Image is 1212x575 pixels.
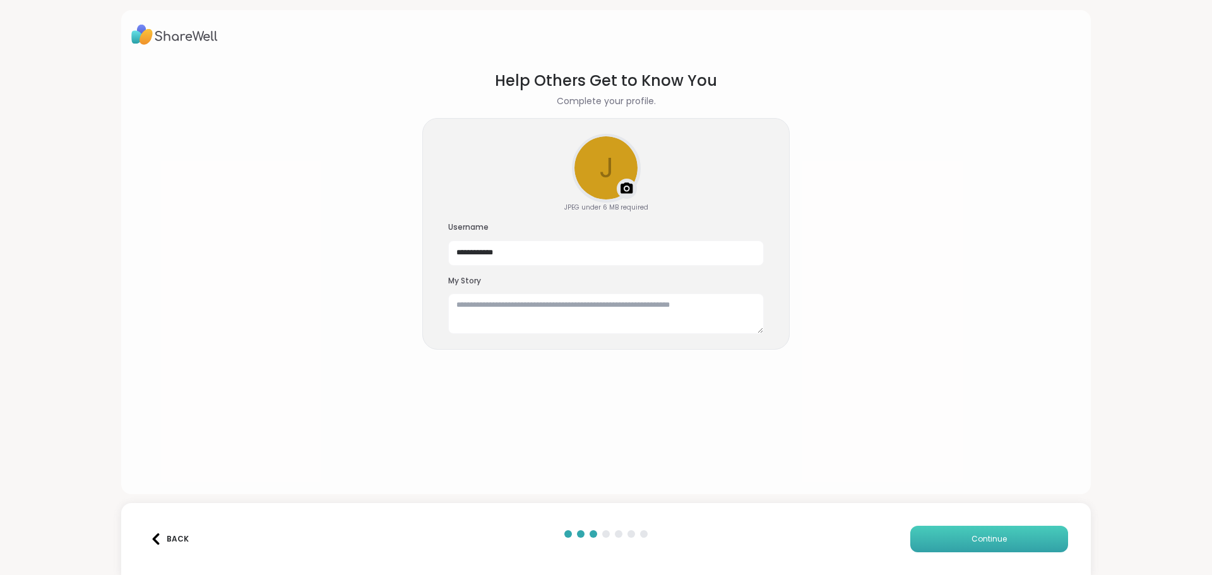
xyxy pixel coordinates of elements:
button: Back [144,526,194,552]
img: ShareWell Logo [131,20,218,49]
h3: My Story [448,276,764,287]
h1: Help Others Get to Know You [495,69,717,92]
h3: Username [448,222,764,233]
button: Continue [910,526,1068,552]
div: Back [150,533,189,545]
span: Continue [971,533,1007,545]
div: JPEG under 6 MB required [564,203,648,212]
h2: Complete your profile. [557,95,656,108]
